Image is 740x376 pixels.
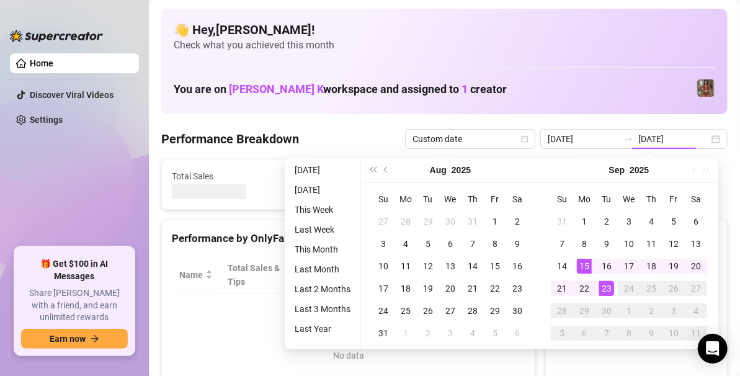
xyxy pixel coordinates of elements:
span: Active Chats [316,169,429,183]
span: Name [179,268,203,282]
div: Open Intercom Messenger [698,334,728,364]
span: Custom date [412,130,528,148]
th: Total Sales & Tips [220,256,298,294]
span: swap-right [623,134,633,144]
img: Greek [697,79,715,97]
span: arrow-right [91,334,99,343]
span: calendar [521,135,528,143]
button: Earn nowarrow-right [21,329,128,349]
th: Name [172,256,220,294]
input: End date [638,132,709,146]
th: Sales / Hour [379,256,442,294]
span: Total Sales [172,169,285,183]
span: Chat Conversion [450,261,508,289]
span: Earn now [50,334,86,344]
h4: Performance Breakdown [161,130,299,148]
h4: 👋 Hey, [PERSON_NAME] ! [174,21,715,38]
a: Home [30,58,53,68]
input: Start date [548,132,618,146]
h1: You are on workspace and assigned to creator [174,83,507,96]
th: Chat Conversion [443,256,525,294]
a: Discover Viral Videos [30,90,114,100]
div: Performance by OnlyFans Creator [172,230,525,247]
span: 🎁 Get $100 in AI Messages [21,258,128,282]
div: No data [184,349,512,362]
a: Settings [30,115,63,125]
span: Total Sales & Tips [228,261,281,289]
span: Messages Sent [460,169,573,183]
img: logo-BBDzfeDw.svg [10,30,103,42]
span: 1 [461,83,468,96]
span: to [623,134,633,144]
span: Check what you achieved this month [174,38,715,52]
span: Share [PERSON_NAME] with a friend, and earn unlimited rewards [21,287,128,324]
div: Sales by OnlyFans Creator [556,230,717,247]
span: [PERSON_NAME] K [229,83,323,96]
div: Est. Hours Worked [306,261,362,289]
span: Sales / Hour [386,261,425,289]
